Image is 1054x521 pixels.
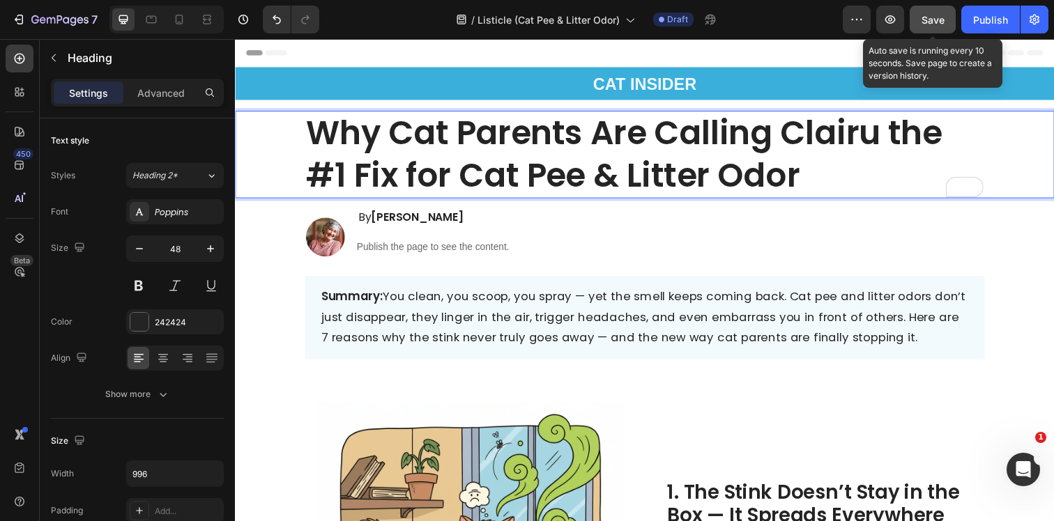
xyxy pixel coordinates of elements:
div: Beta [10,255,33,266]
div: 450 [13,148,33,160]
span: 1 [1035,432,1046,443]
span: Heading 2* [132,169,178,182]
div: Size [51,432,88,451]
div: Padding [51,504,83,517]
div: Text style [51,134,89,147]
iframe: Intercom live chat [1007,453,1040,486]
span: Save [922,14,945,26]
span: Draft [667,13,688,26]
div: Show more [105,387,170,401]
button: Show more [51,382,224,407]
div: Poppins [155,206,220,219]
div: Size [51,239,88,258]
p: Settings [69,86,108,100]
div: Styles [51,169,75,182]
div: 242424 [155,316,220,329]
p: Advanced [137,86,185,100]
div: Font [51,205,68,218]
div: Add... [155,505,220,518]
div: Color [51,316,72,328]
button: 7 [6,6,104,33]
button: Save [910,6,956,33]
span: / [471,13,475,27]
div: Publish [973,13,1008,27]
div: Undo/Redo [263,6,319,33]
strong: 1. The Stink Doesn’t Stay in the Box — It Spreads Everywhere [441,449,740,500]
p: Heading [68,49,218,66]
button: Heading 2* [126,163,224,188]
input: Auto [127,461,223,486]
span: Listicle (Cat Pee & Litter Odor) [478,13,620,27]
button: Publish [961,6,1020,33]
div: Align [51,349,90,368]
iframe: To enrich screen reader interactions, please activate Accessibility in Grammarly extension settings [235,39,1054,521]
div: Width [51,467,74,480]
p: 7 [91,11,98,28]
